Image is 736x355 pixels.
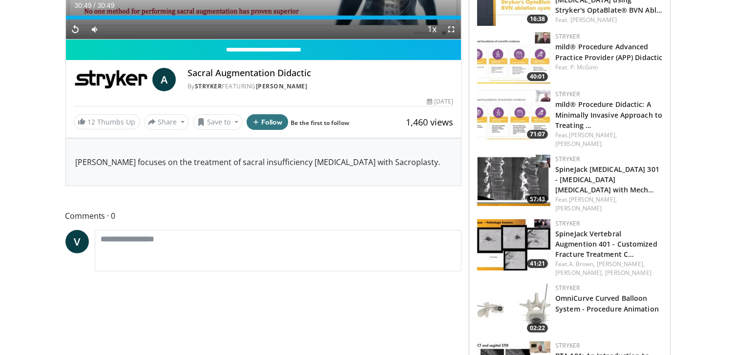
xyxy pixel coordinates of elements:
ya-tr-span: [PERSON_NAME] focuses on the treatment of sacral insufficiency [MEDICAL_DATA] with Sacroplasty. [76,157,441,167]
ya-tr-span: 12 [88,117,96,126]
img: Stryker [74,68,148,91]
a: mild® Procedure Advanced Practice Provider (APP) Didactic [555,42,662,62]
span: 30:49 [97,1,114,9]
ya-tr-span: [PERSON_NAME] [570,16,617,24]
ya-tr-span: Comments [65,209,105,222]
a: Stryker [555,155,580,163]
a: 41:21 [477,219,550,271]
ya-tr-span: Follow [261,117,282,127]
button: Replay [66,20,85,39]
a: [PERSON_NAME] [569,16,617,24]
button: Share [144,114,189,130]
ya-tr-span: P. McGinn [570,63,598,71]
span: 41:21 [527,259,548,268]
a: 02:22 [477,284,550,335]
img: 6ed72550-aece-4dce-88ed-d63958b6dcb3.150x105_q85_crop-smart_upscale.jpg [477,284,550,335]
ya-tr-span: Save to [207,117,231,127]
a: [PERSON_NAME] [605,269,652,277]
a: 12 Thumbs Up [74,114,140,129]
span: 02:22 [527,324,548,333]
a: OmniCurve Curved Balloon System - Procedure Animation [555,293,659,313]
span: / [94,1,96,9]
a: 40:01 [477,32,550,84]
a: [PERSON_NAME] [555,140,602,148]
a: 57:43 [477,155,550,206]
a: SpineJack Vertebral Augmention 401 - Customized Fracture Treatment C… [555,229,657,259]
a: 71:07 [477,90,550,141]
img: b9a1412c-fd19-4ce2-a72e-1fe551ae4065.150x105_q85_crop-smart_upscale.jpg [477,219,550,271]
button: Fullscreen [442,20,461,39]
span: 40:01 [527,72,548,81]
ya-tr-span: Share [158,117,177,127]
a: V [65,230,89,253]
a: [PERSON_NAME], [597,260,645,268]
ya-tr-span: [DATE] [434,97,453,106]
a: Stryker [555,90,580,98]
ya-tr-span: Feat. [555,195,569,204]
ya-tr-span: 1,460 views [406,116,453,128]
img: 3f71025c-3002-4ac4-b36d-5ce8ecbbdc51.150x105_q85_crop-smart_upscale.jpg [477,155,550,206]
ya-tr-span: 0 [111,209,115,222]
span: 30:49 [75,1,92,9]
ya-tr-span: Feat. [555,16,569,24]
ya-tr-span: By [188,82,195,90]
a: [PERSON_NAME], [569,195,617,204]
ya-tr-span: Sacral Augmentation Didactic [188,67,311,79]
a: Be the first to follow [291,119,349,127]
span: 16:38 [527,15,548,23]
a: A. Brown, [569,260,595,268]
ya-tr-span: FEATURING [222,82,256,90]
img: 9d4bc2db-bb55-4b2e-be96-a2b6c3db8f79.150x105_q85_crop-smart_upscale.jpg [477,90,550,141]
a: Stryker [555,32,580,41]
span: 57:43 [527,195,548,204]
a: A [152,68,176,91]
ya-tr-span: Feat. [555,131,569,139]
a: P. McGinn [569,63,598,71]
ya-tr-span: A [161,72,168,86]
span: 71:07 [527,130,548,139]
ya-tr-span: Feat. [555,63,569,71]
a: SpineJack [MEDICAL_DATA] 301 - [MEDICAL_DATA] [MEDICAL_DATA] with Mech… [555,165,659,194]
a: Stryker [555,341,580,350]
a: mild® Procedure Didactic: A Minimally Invasive Approach to Treating … [555,100,662,129]
a: [PERSON_NAME], [555,269,603,277]
ya-tr-span: Feat. [555,260,569,268]
a: [PERSON_NAME] [256,82,308,90]
div: Progress Bar [66,16,462,20]
img: 4f822da0-6aaa-4e81-8821-7a3c5bb607c6.150x105_q85_crop-smart_upscale.jpg [477,32,550,84]
a: Stryker [195,82,222,90]
a: Stryker [555,219,580,228]
ya-tr-span: V [74,234,80,249]
button: Mute [85,20,105,39]
a: [PERSON_NAME], [569,131,617,139]
a: Stryker [555,284,580,292]
button: Follow [247,114,289,130]
ya-tr-span: Thumbs Up [98,117,136,126]
button: Playback Rate [422,20,442,39]
button: Save to [193,114,243,130]
a: [PERSON_NAME] [555,204,602,212]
